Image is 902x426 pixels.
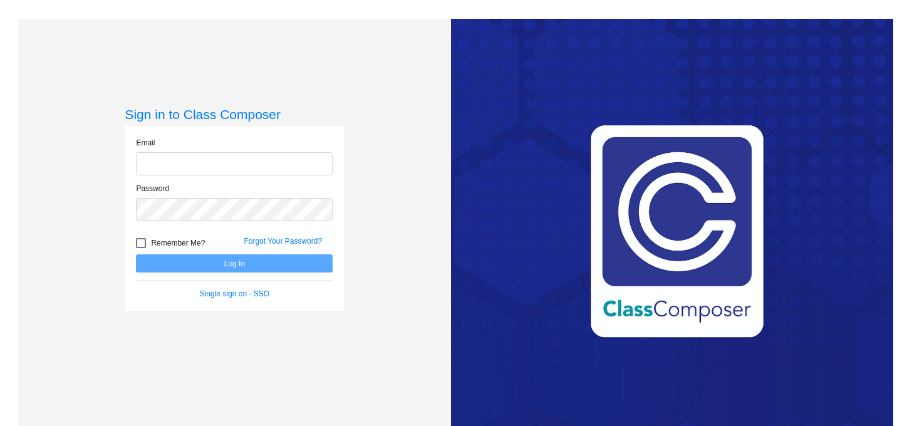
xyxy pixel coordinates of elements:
span: Remember Me? [151,236,205,251]
button: Log In [136,254,333,273]
h3: Sign in to Class Composer [125,106,344,122]
a: Forgot Your Password? [244,237,322,246]
a: Single sign on - SSO [200,289,269,298]
label: Password [136,183,169,194]
label: Email [136,137,155,148]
